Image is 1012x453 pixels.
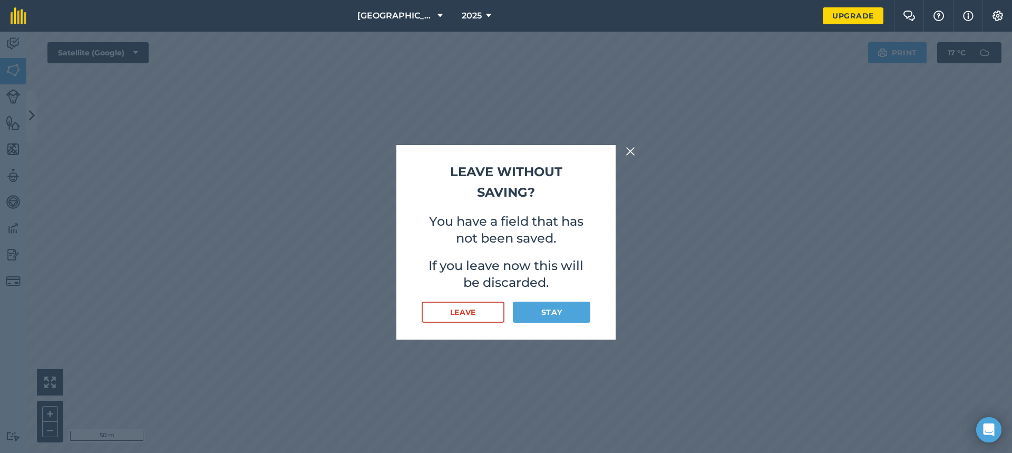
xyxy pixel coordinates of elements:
img: A question mark icon [932,11,945,21]
h2: Leave without saving? [422,162,590,203]
a: Upgrade [823,7,883,24]
span: 2025 [462,9,482,22]
button: Leave [422,302,504,323]
img: svg+xml;base64,PHN2ZyB4bWxucz0iaHR0cDovL3d3dy53My5vcmcvMjAwMC9zdmciIHdpZHRoPSIxNyIgaGVpZ2h0PSIxNy... [963,9,974,22]
span: [GEOGRAPHIC_DATA] [357,9,433,22]
img: fieldmargin Logo [11,7,26,24]
p: You have a field that has not been saved. [422,213,590,247]
img: svg+xml;base64,PHN2ZyB4bWxucz0iaHR0cDovL3d3dy53My5vcmcvMjAwMC9zdmciIHdpZHRoPSIyMiIgaGVpZ2h0PSIzMC... [626,145,635,158]
div: Open Intercom Messenger [976,417,1001,442]
img: Two speech bubbles overlapping with the left bubble in the forefront [903,11,916,21]
p: If you leave now this will be discarded. [422,257,590,291]
img: A cog icon [991,11,1004,21]
button: Stay [513,302,590,323]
